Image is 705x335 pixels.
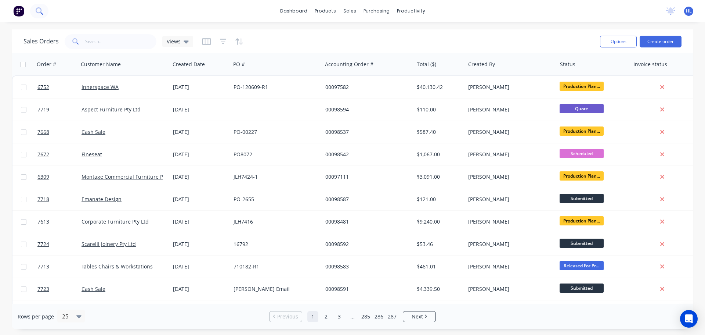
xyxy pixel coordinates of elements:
[633,61,667,68] div: Invoice status
[173,61,205,68] div: Created Date
[560,194,604,203] span: Submitted
[417,218,460,225] div: $9,240.00
[234,151,315,158] div: PO8072
[234,83,315,91] div: PO-120609-R1
[37,218,49,225] span: 7613
[37,106,49,113] span: 7719
[468,218,550,225] div: [PERSON_NAME]
[37,83,49,91] span: 6752
[234,196,315,203] div: PO-2655
[18,313,54,320] span: Rows per page
[37,188,82,210] a: 7718
[82,285,105,292] a: Cash Sale
[417,285,460,293] div: $4,339.50
[468,151,550,158] div: [PERSON_NAME]
[334,311,345,322] a: Page 3
[340,6,360,17] div: sales
[560,239,604,248] span: Submitted
[560,171,604,181] span: Production Plan...
[373,311,384,322] a: Page 286
[560,261,604,270] span: Released For Pr...
[233,61,245,68] div: PO #
[37,278,82,300] a: 7723
[234,218,315,225] div: JLH7416
[270,313,302,320] a: Previous page
[468,83,550,91] div: [PERSON_NAME]
[13,6,24,17] img: Factory
[412,313,423,320] span: Next
[82,173,177,180] a: Montage Commercial Furniture Pty Ltd
[37,76,82,98] a: 6752
[173,173,228,181] div: [DATE]
[680,310,698,328] div: Open Intercom Messenger
[600,36,637,47] button: Options
[276,6,311,17] a: dashboard
[82,128,105,135] a: Cash Sale
[173,128,228,136] div: [DATE]
[560,126,604,136] span: Production Plan...
[686,8,692,14] span: HL
[417,173,460,181] div: $3,091.00
[560,149,604,158] span: Scheduled
[417,151,460,158] div: $1,067.00
[82,151,102,158] a: Fineseat
[37,143,82,165] a: 7672
[234,240,315,248] div: 16792
[360,311,371,322] a: Page 285
[37,196,49,203] span: 7718
[82,240,136,247] a: Scarelli Joinery Pty Ltd
[37,166,82,188] a: 6309
[417,240,460,248] div: $53.46
[468,61,495,68] div: Created By
[325,106,407,113] div: 00098594
[417,61,436,68] div: Total ($)
[37,240,49,248] span: 7724
[403,313,435,320] a: Next page
[234,263,315,270] div: 710182-R1
[173,106,228,113] div: [DATE]
[640,36,681,47] button: Create order
[37,211,82,233] a: 7613
[37,61,56,68] div: Order #
[417,196,460,203] div: $121.00
[417,83,460,91] div: $40,130.42
[347,311,358,322] a: Jump forward
[325,196,407,203] div: 00098587
[234,285,315,293] div: [PERSON_NAME] Email
[307,311,318,322] a: Page 1 is your current page
[167,38,181,45] span: Views
[82,218,149,225] a: Corporate Furniture Pty Ltd
[468,128,550,136] div: [PERSON_NAME]
[325,240,407,248] div: 00098592
[560,82,604,91] span: Production Plan...
[173,196,228,203] div: [DATE]
[325,151,407,158] div: 00098542
[325,263,407,270] div: 00098583
[417,263,460,270] div: $461.01
[468,196,550,203] div: [PERSON_NAME]
[85,34,157,49] input: Search...
[560,61,575,68] div: Status
[325,285,407,293] div: 00098591
[325,173,407,181] div: 00097111
[37,151,49,158] span: 7672
[82,83,119,90] a: Innerspace WA
[468,263,550,270] div: [PERSON_NAME]
[173,218,228,225] div: [DATE]
[81,61,121,68] div: Customer Name
[173,151,228,158] div: [DATE]
[468,173,550,181] div: [PERSON_NAME]
[37,285,49,293] span: 7723
[37,99,82,121] a: 7719
[325,128,407,136] div: 00098537
[468,106,550,113] div: [PERSON_NAME]
[37,233,82,255] a: 7724
[37,173,49,181] span: 6309
[560,104,604,113] span: Quote
[417,106,460,113] div: $110.00
[173,285,228,293] div: [DATE]
[560,284,604,293] span: Submitted
[311,6,340,17] div: products
[417,128,460,136] div: $587.40
[325,218,407,225] div: 00098481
